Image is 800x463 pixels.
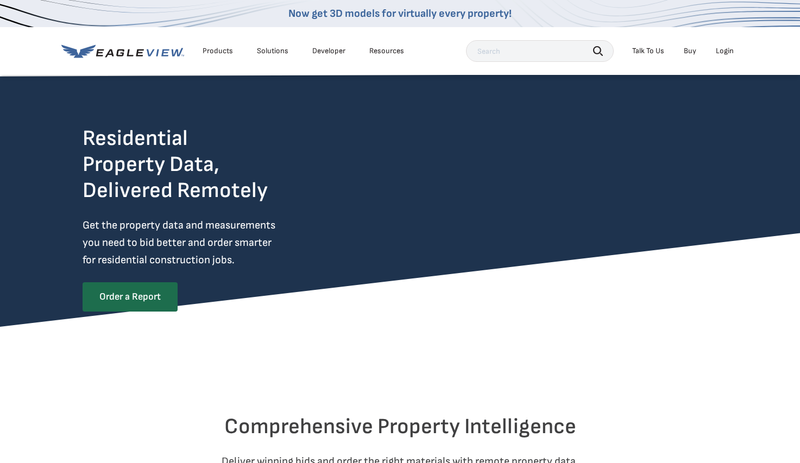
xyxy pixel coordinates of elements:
[684,46,696,56] a: Buy
[203,46,233,56] div: Products
[83,217,320,269] p: Get the property data and measurements you need to bid better and order smarter for residential c...
[632,46,664,56] div: Talk To Us
[257,46,288,56] div: Solutions
[312,46,345,56] a: Developer
[83,414,718,440] h2: Comprehensive Property Intelligence
[83,125,268,204] h2: Residential Property Data, Delivered Remotely
[288,7,512,20] a: Now get 3D models for virtually every property!
[83,282,178,312] a: Order a Report
[369,46,404,56] div: Resources
[716,46,734,56] div: Login
[466,40,614,62] input: Search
